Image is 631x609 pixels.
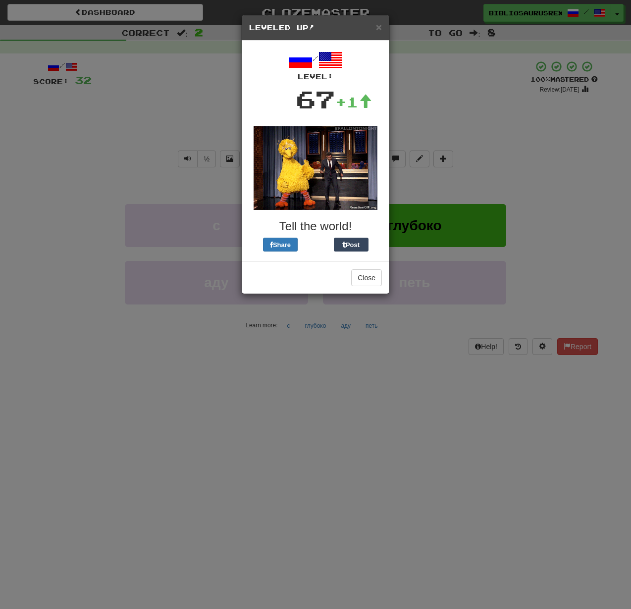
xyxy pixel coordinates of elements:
[334,238,368,252] button: Post
[249,220,382,233] h3: Tell the world!
[254,126,377,210] img: big-bird-dfe9672fae860091fcf6a06443af7cad9ede96569e196c6f5e6e39cc9ba8cdde.gif
[376,21,382,33] span: ×
[298,238,334,252] iframe: X Post Button
[296,82,335,116] div: 67
[263,238,298,252] button: Share
[249,23,382,33] h5: Leveled Up!
[249,48,382,82] div: /
[249,72,382,82] div: Level:
[335,92,372,112] div: +1
[376,22,382,32] button: Close
[351,269,382,286] button: Close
